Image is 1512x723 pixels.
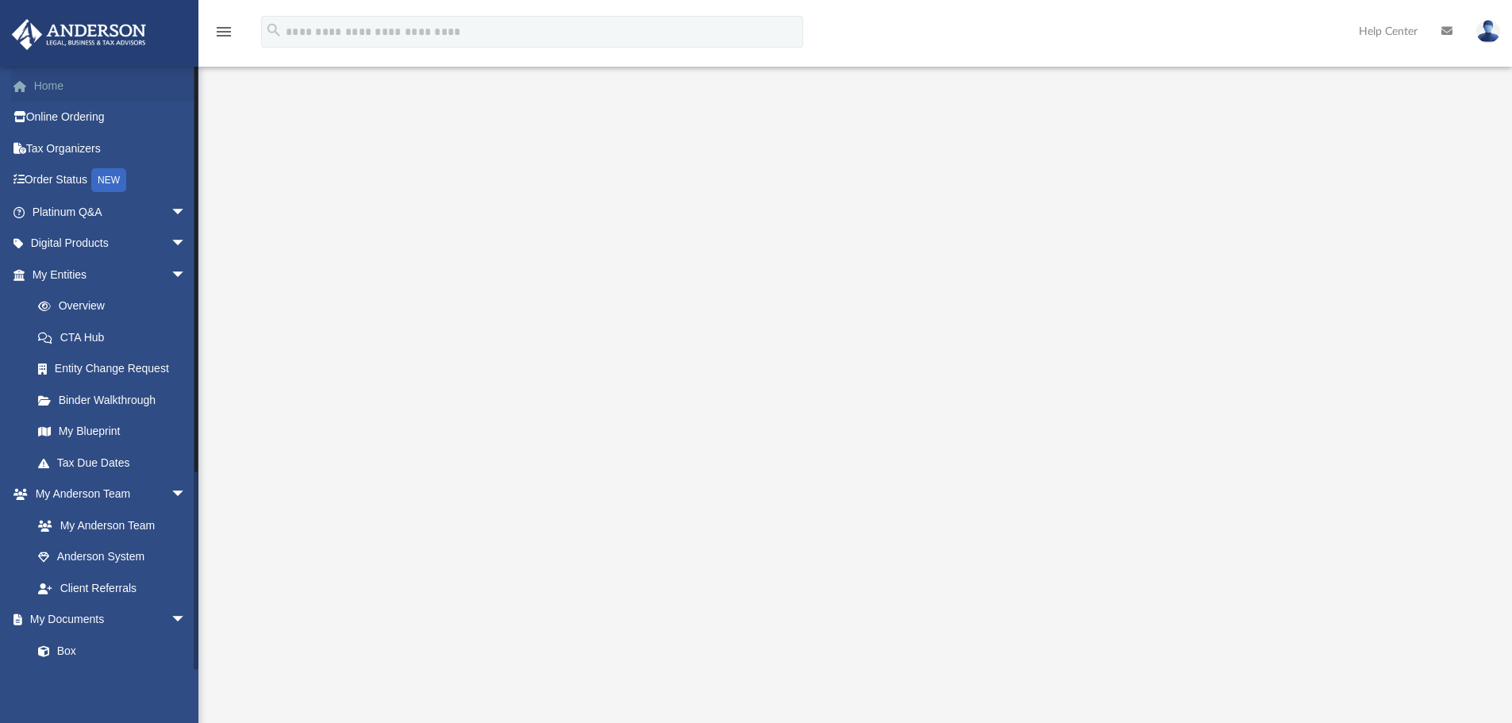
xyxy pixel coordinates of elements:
a: My Anderson Team [22,510,194,541]
span: arrow_drop_down [171,196,202,229]
a: Meeting Minutes [22,667,202,698]
img: Anderson Advisors Platinum Portal [7,19,151,50]
a: CTA Hub [22,321,210,353]
a: Binder Walkthrough [22,384,210,416]
i: search [265,21,283,39]
a: My Anderson Teamarrow_drop_down [11,479,202,510]
a: My Documentsarrow_drop_down [11,604,202,636]
a: Client Referrals [22,572,202,604]
a: menu [214,30,233,41]
span: arrow_drop_down [171,479,202,511]
a: Tax Due Dates [22,447,210,479]
a: Order StatusNEW [11,164,210,197]
span: arrow_drop_down [171,228,202,260]
a: Home [11,70,210,102]
span: arrow_drop_down [171,259,202,291]
a: Entity Change Request [22,353,210,385]
a: Box [22,635,194,667]
a: My Blueprint [22,416,202,448]
a: Online Ordering [11,102,210,133]
i: menu [214,22,233,41]
a: Anderson System [22,541,202,573]
span: arrow_drop_down [171,604,202,636]
img: User Pic [1476,20,1500,43]
a: Platinum Q&Aarrow_drop_down [11,196,210,228]
a: My Entitiesarrow_drop_down [11,259,210,290]
div: NEW [91,168,126,192]
a: Tax Organizers [11,133,210,164]
a: Digital Productsarrow_drop_down [11,228,210,260]
a: Overview [22,290,210,322]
